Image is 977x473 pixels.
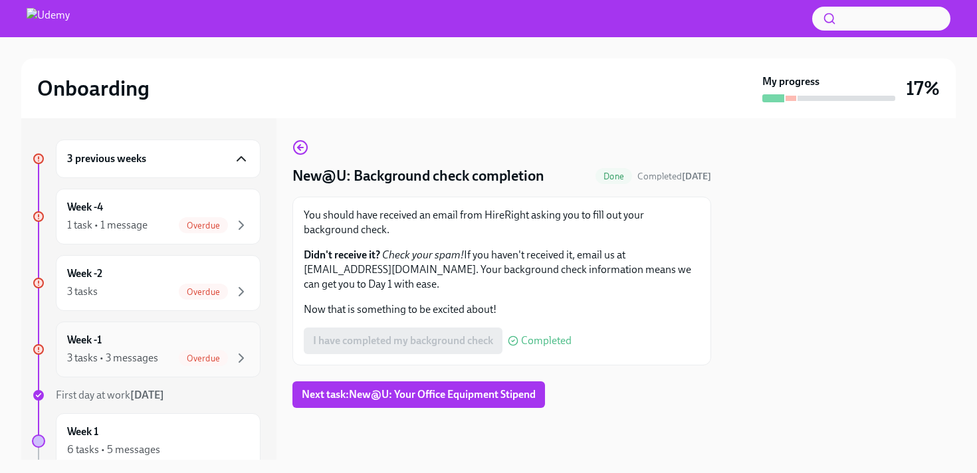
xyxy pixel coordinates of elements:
[27,8,70,29] img: Udemy
[179,353,228,363] span: Overdue
[56,140,261,178] div: 3 previous weeks
[56,389,164,401] span: First day at work
[32,413,261,469] a: Week 16 tasks • 5 messages
[596,171,632,181] span: Done
[67,351,158,365] div: 3 tasks • 3 messages
[67,266,102,281] h6: Week -2
[130,389,164,401] strong: [DATE]
[67,442,160,457] div: 6 tasks • 5 messages
[37,75,150,102] h2: Onboarding
[292,166,544,186] h4: New@U: Background check completion
[304,208,700,237] p: You should have received an email from HireRight asking you to fill out your background check.
[382,248,464,261] em: Check your spam!
[32,255,261,311] a: Week -23 tasksOverdue
[32,322,261,377] a: Week -13 tasks • 3 messagesOverdue
[292,381,545,408] button: Next task:New@U: Your Office Equipment Stipend
[304,302,700,317] p: Now that is something to be excited about!
[67,333,102,347] h6: Week -1
[906,76,940,100] h3: 17%
[304,248,700,292] p: If you haven't received it, email us at [EMAIL_ADDRESS][DOMAIN_NAME]. Your background check infor...
[302,388,536,401] span: Next task : New@U: Your Office Equipment Stipend
[682,171,711,182] strong: [DATE]
[637,171,711,182] span: Completed
[67,218,148,233] div: 1 task • 1 message
[67,284,98,299] div: 3 tasks
[179,221,228,231] span: Overdue
[32,388,261,403] a: First day at work[DATE]
[32,189,261,244] a: Week -41 task • 1 messageOverdue
[67,425,98,439] h6: Week 1
[304,248,380,261] strong: Didn't receive it?
[67,151,146,166] h6: 3 previous weeks
[762,74,819,89] strong: My progress
[179,287,228,297] span: Overdue
[637,170,711,183] span: October 7th, 2025 14:20
[521,335,572,346] span: Completed
[67,200,103,215] h6: Week -4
